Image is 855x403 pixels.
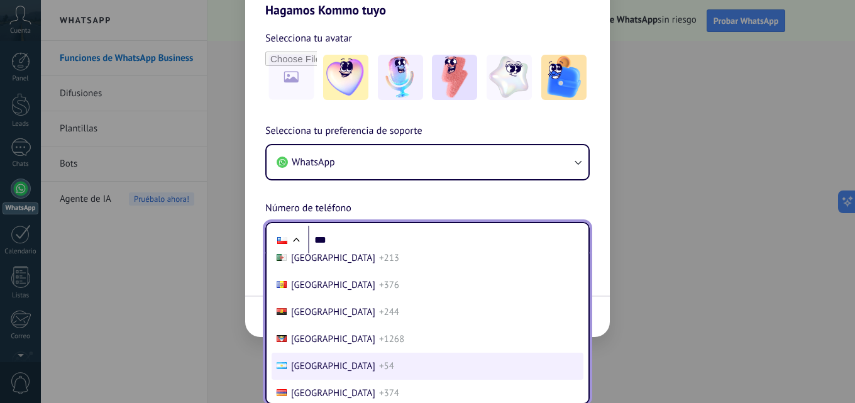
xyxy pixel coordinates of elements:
span: [GEOGRAPHIC_DATA] [291,252,375,264]
span: +213 [379,252,399,264]
span: +376 [379,279,399,291]
span: WhatsApp [292,156,335,168]
span: [GEOGRAPHIC_DATA] [291,360,375,372]
div: Chile: + 56 [270,227,294,253]
span: [GEOGRAPHIC_DATA] [291,306,375,318]
span: Número de teléfono [265,201,351,217]
span: +54 [379,360,394,372]
span: [GEOGRAPHIC_DATA] [291,333,375,345]
span: +374 [379,387,399,399]
img: -5.jpeg [541,55,587,100]
span: Selecciona tu preferencia de soporte [265,123,422,140]
span: +244 [379,306,399,318]
span: Selecciona tu avatar [265,30,352,47]
span: [GEOGRAPHIC_DATA] [291,387,375,399]
span: [GEOGRAPHIC_DATA] [291,279,375,291]
img: -2.jpeg [378,55,423,100]
button: WhatsApp [267,145,588,179]
img: -4.jpeg [487,55,532,100]
img: -3.jpeg [432,55,477,100]
span: +1268 [379,333,404,345]
img: -1.jpeg [323,55,368,100]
